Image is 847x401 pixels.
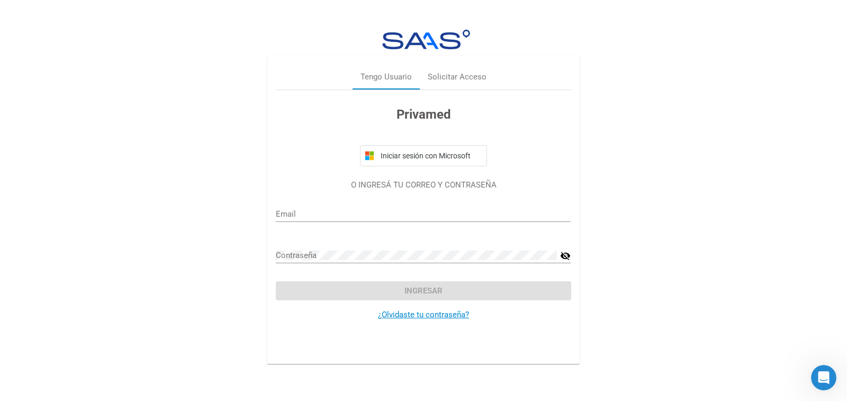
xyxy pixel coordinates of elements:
[560,249,571,262] mat-icon: visibility_off
[378,310,469,319] a: ¿Olvidaste tu contraseña?
[379,152,482,160] span: Iniciar sesión con Microsoft
[428,71,486,83] div: Solicitar Acceso
[404,286,443,296] span: Ingresar
[276,105,571,124] h3: Privamed
[276,179,571,191] p: O INGRESÁ TU CORREO Y CONTRASEÑA
[360,145,487,166] button: Iniciar sesión con Microsoft
[276,281,571,300] button: Ingresar
[361,71,412,83] div: Tengo Usuario
[811,365,836,390] iframe: Intercom live chat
